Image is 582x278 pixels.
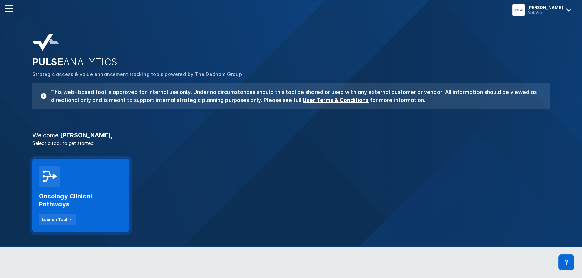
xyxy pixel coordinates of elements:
div: Contact Support [558,254,574,270]
img: menu button [514,5,523,15]
p: Strategic access & value enhancement tracking tools powered by The Dedham Group [32,71,550,78]
h3: This web-based tool is approved for internal use only. Under no circumstances should this tool be... [47,88,542,104]
a: Oncology Clinical PathwaysLaunch Tool [32,159,129,232]
img: pulse-analytics-logo [32,34,59,51]
img: menu--horizontal.svg [5,5,13,13]
h2: PULSE [32,56,550,68]
span: Welcome [32,132,58,139]
h3: [PERSON_NAME] , [28,132,554,138]
button: Launch Tool [39,214,76,225]
p: Select a tool to get started: [28,140,554,147]
div: AbbVie [527,10,563,15]
div: Launch Tool [42,217,67,223]
div: [PERSON_NAME] [527,5,563,10]
a: User Terms & Conditions [303,97,369,103]
span: ANALYTICS [63,56,118,68]
h2: Oncology Clinical Pathways [39,192,123,208]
